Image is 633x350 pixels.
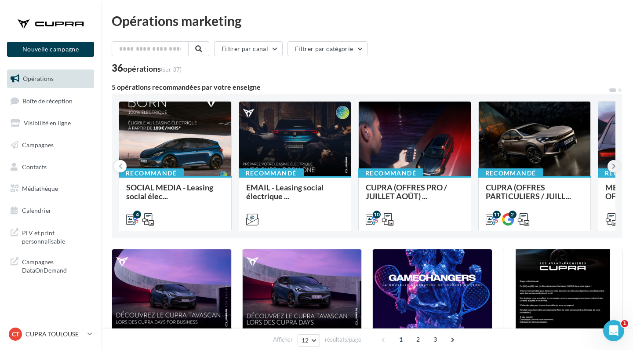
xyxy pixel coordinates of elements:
span: Médiathèque [22,185,58,192]
span: résultats/page [325,335,361,344]
div: 2 [509,211,517,219]
span: Contacts [22,163,47,170]
div: Opérations marketing [112,14,622,27]
span: Visibilité en ligne [24,119,71,127]
a: Médiathèque [5,179,96,198]
span: 12 [302,337,309,344]
a: Calendrier [5,201,96,220]
button: Filtrer par catégorie [287,41,367,56]
button: Filtrer par canal [214,41,283,56]
a: Campagnes [5,136,96,154]
span: SOCIAL MEDIA - Leasing social élec... [126,182,213,201]
span: CUPRA (OFFRES PARTICULIERS / JUILL... [486,182,571,201]
button: 12 [298,334,320,346]
a: Contacts [5,158,96,176]
div: Recommandé [239,168,304,178]
span: CT [12,330,19,339]
div: 11 [493,211,501,219]
span: (sur 37) [161,66,182,73]
span: CUPRA (OFFRES PRO / JUILLET AOÛT) ... [366,182,447,201]
iframe: Intercom live chat [603,320,624,341]
span: PLV et print personnalisable [22,227,91,246]
div: 4 [133,211,141,219]
div: Recommandé [119,168,184,178]
span: Campagnes DataOnDemand [22,256,91,275]
a: Opérations [5,69,96,88]
div: 5 opérations recommandées par votre enseigne [112,84,608,91]
span: 2 [411,332,425,346]
span: 1 [394,332,408,346]
span: Afficher [273,335,293,344]
div: 10 [373,211,381,219]
span: Campagnes [22,141,54,149]
a: Visibilité en ligne [5,114,96,132]
button: Nouvelle campagne [7,42,94,57]
span: EMAIL - Leasing social électrique ... [246,182,324,201]
a: PLV et print personnalisable [5,223,96,249]
div: Recommandé [358,168,423,178]
div: Recommandé [478,168,543,178]
div: opérations [123,65,182,73]
span: Boîte de réception [22,97,73,104]
span: Opérations [23,75,54,82]
a: CT CUPRA TOULOUSE [7,326,94,343]
span: Calendrier [22,207,51,214]
span: 1 [621,320,628,327]
a: Boîte de réception [5,91,96,110]
span: 3 [428,332,442,346]
div: 36 [112,63,182,73]
a: Campagnes DataOnDemand [5,252,96,278]
p: CUPRA TOULOUSE [25,330,84,339]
